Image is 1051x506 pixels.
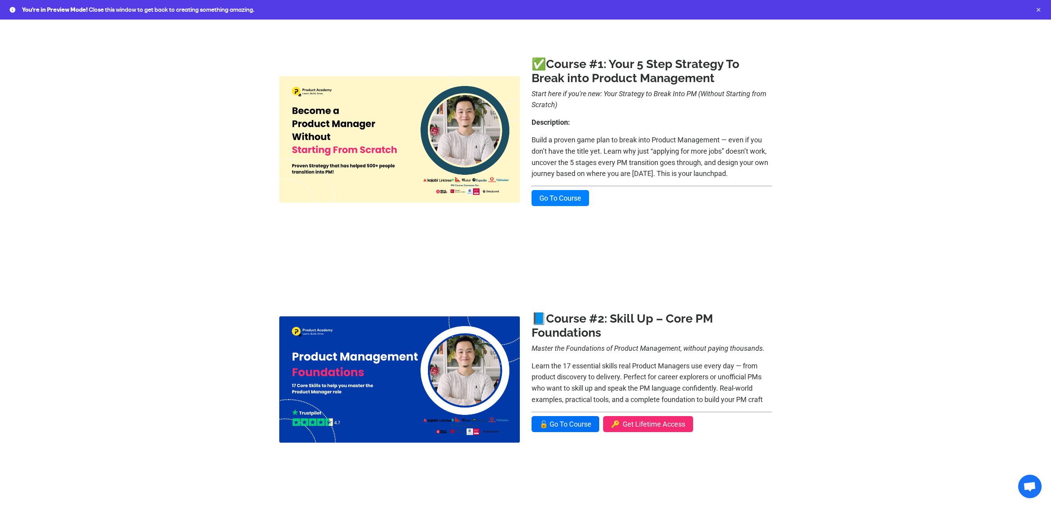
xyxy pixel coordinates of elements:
a: Open chat [1018,475,1042,498]
button: remove [1035,7,1042,13]
i: Start here if you're new: Your Strategy to Break Into PM (Without Starting from Scratch) [532,90,766,109]
img: cf5b4f5-4ff4-63b-cf6a-50f800045db_11.png [279,76,520,203]
span: You're in Preview Mode! [22,6,88,14]
a: Go To Course [532,190,589,206]
b: 📘 [532,312,598,325]
img: 62b2441-a0a2-b5e6-bea-601a6a2a63b_12.png [279,316,520,443]
a: Course # [546,57,598,71]
i: Master the Foundations of Product Management, without paying thousands. [532,344,765,352]
a: 2: Skill Up – Core PM Foundations [532,312,713,339]
a: 🔑 Get Lifetime Access [603,416,693,432]
p: Build a proven game plan to break into Product Management — even if you don’t have the title yet.... [532,135,772,179]
pds-icon: info circle filled [9,7,16,13]
a: 🔓 Go To Course [532,416,599,432]
b: Description: [532,118,570,126]
a: 1: Your 5 Step Strategy To Break into Product Management [532,57,739,85]
b: ✅ [532,57,598,71]
a: Course # [546,312,598,325]
span: Close this window to get back to creating something amazing. [89,6,254,14]
p: Learn the 17 essential skills real Product Managers use every day — from product discovery to del... [532,361,772,406]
